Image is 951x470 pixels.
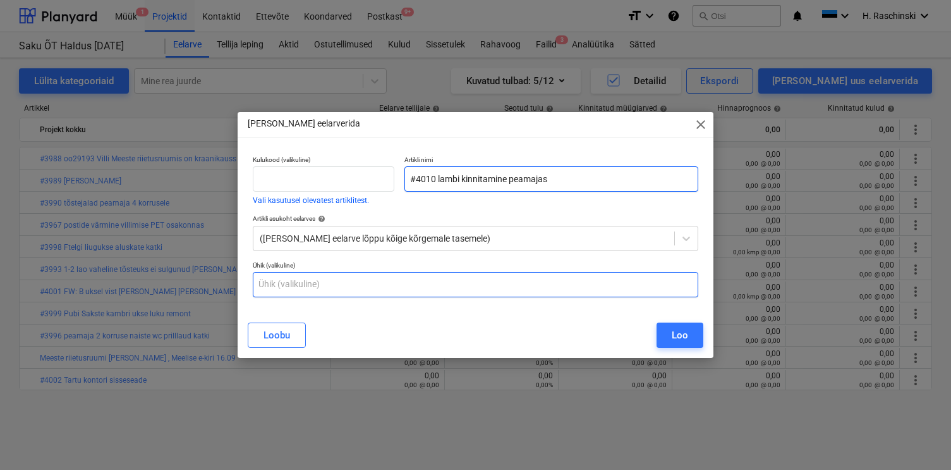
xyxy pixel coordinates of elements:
[253,156,394,166] p: Kulukood (valikuline)
[263,327,290,343] div: Loobu
[253,197,369,204] button: Vali kasutusel olevatest artiklitest.
[404,156,698,166] p: Artikli nimi
[248,323,306,348] button: Loobu
[248,117,360,130] p: [PERSON_NAME] eelarverida
[315,215,325,223] span: help
[672,327,688,343] div: Loo
[657,323,703,348] button: Loo
[253,272,698,297] input: Ühik (valikuline)
[693,117,708,132] span: close
[253,214,698,223] div: Artikli asukoht eelarves
[253,261,698,272] p: Ühik (valikuline)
